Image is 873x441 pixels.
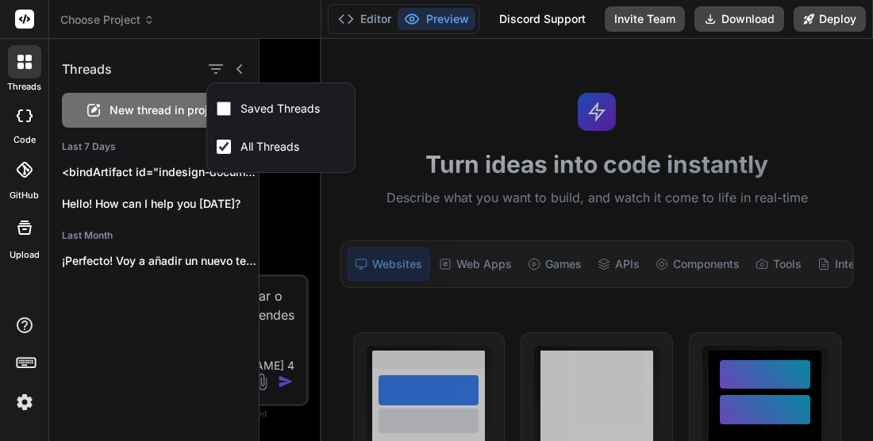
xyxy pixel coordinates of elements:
[7,80,41,94] label: threads
[398,8,475,30] button: Preview
[49,140,259,153] h2: Last 7 Days
[62,196,259,212] p: Hello! How can I help you [DATE]?
[60,12,155,28] span: Choose Project
[237,101,323,117] label: Saved Threads
[62,164,259,180] p: <bindArtifact id="indesign-document-scaler" title="InDesign Document Scaler"> <bindAction type="f...
[490,6,595,32] div: Discord Support
[605,6,685,32] button: Invite Team
[62,59,112,79] h1: Threads
[11,389,38,416] img: settings
[62,253,259,269] p: ¡Perfecto! Voy a añadir un nuevo tema...
[794,6,866,32] button: Deploy
[10,189,39,202] label: GitHub
[237,139,302,155] label: All Threads
[110,102,225,118] span: New thread in project
[207,90,355,128] button: Saved Threads
[207,128,355,166] button: All Threads
[10,248,40,262] label: Upload
[49,229,259,242] h2: Last Month
[694,6,784,32] button: Download
[332,8,398,30] button: Editor
[13,133,36,147] label: code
